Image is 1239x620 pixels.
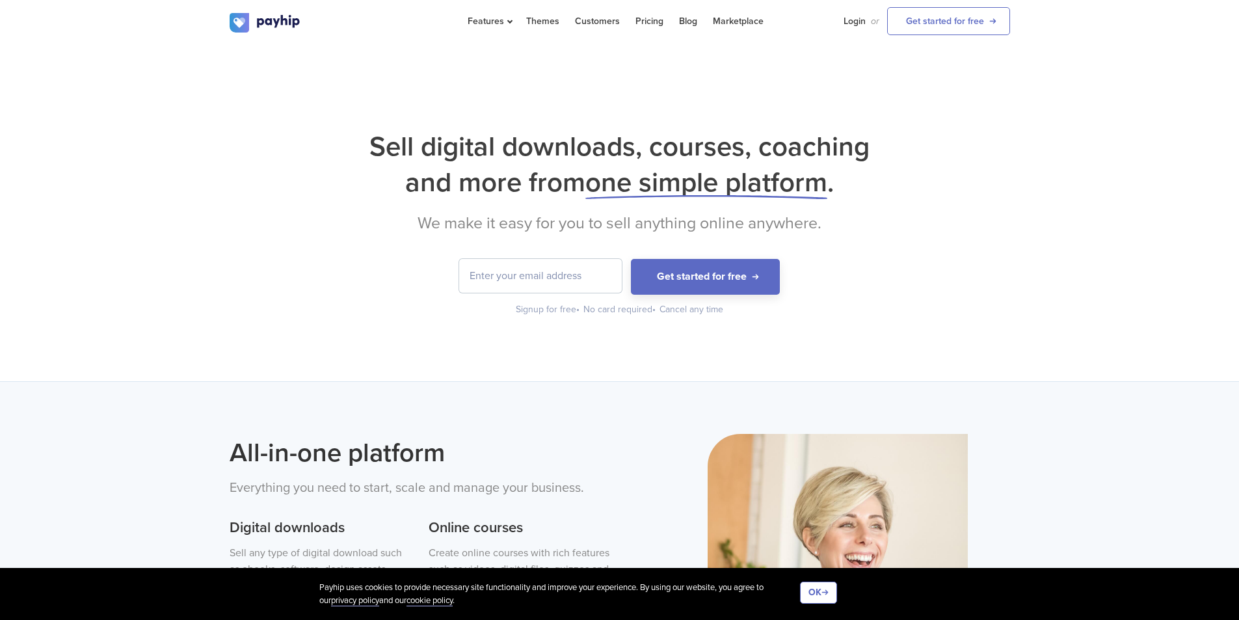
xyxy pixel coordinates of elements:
button: Get started for free [631,259,780,295]
h2: We make it easy for you to sell anything online anywhere. [230,213,1010,233]
a: privacy policy [331,595,379,606]
span: • [576,304,580,315]
h3: Digital downloads [230,518,410,539]
span: one simple platform [585,166,827,199]
a: cookie policy [406,595,453,606]
span: • [652,304,656,315]
span: Features [468,16,511,27]
div: No card required [583,303,657,316]
p: Create online courses with rich features such as videos, digital files, quizzes and assignments. ... [429,545,609,610]
div: Cancel any time [659,303,723,316]
div: Payhip uses cookies to provide necessary site functionality and improve your experience. By using... [319,582,800,607]
h3: Online courses [429,518,609,539]
button: OK [800,582,837,604]
h1: Sell digital downloads, courses, coaching and more from [230,129,1010,200]
p: Sell any type of digital download such as ebooks, software, design assets, templates, video, musi... [230,545,410,610]
a: Get started for free [887,7,1010,35]
h2: All-in-one platform [230,434,610,472]
div: Signup for free [516,303,581,316]
input: Enter your email address [459,259,622,293]
p: Everything you need to start, scale and manage your business. [230,478,610,498]
span: . [827,166,834,199]
img: logo.svg [230,13,301,33]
